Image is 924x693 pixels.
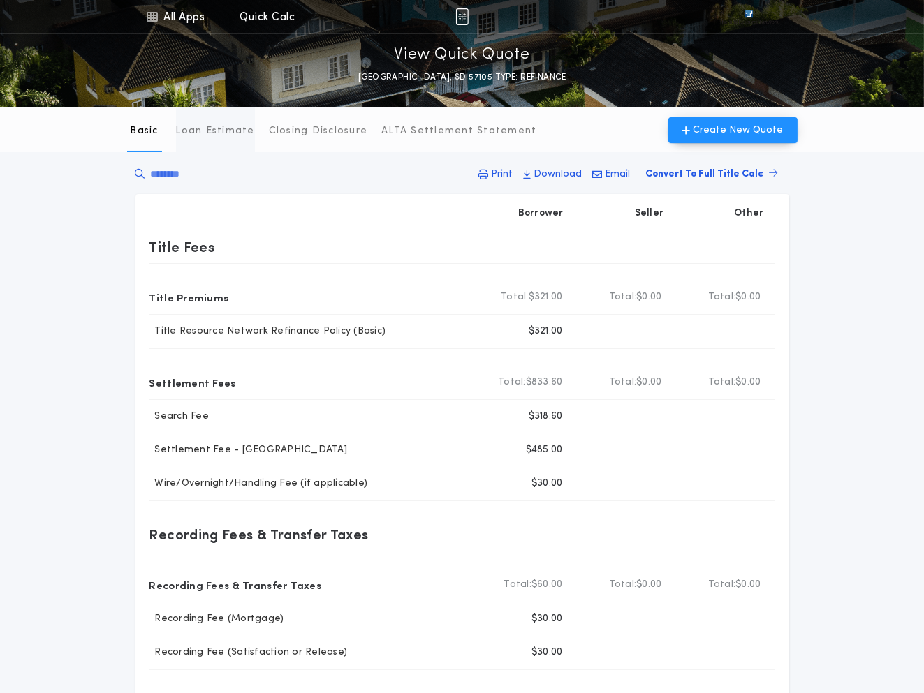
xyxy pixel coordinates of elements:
button: Download [520,162,587,187]
b: Total: [708,290,736,304]
p: Recording Fees & Transfer Taxes [149,523,369,546]
p: Other [734,207,763,221]
img: img [455,8,469,25]
p: $30.00 [531,477,563,491]
span: $0.00 [735,578,761,592]
p: Loan Estimate [176,124,255,138]
p: View Quick Quote [395,44,530,66]
p: $485.00 [526,443,563,457]
p: Search Fee [149,410,210,424]
span: $60.00 [531,578,563,592]
p: Basic [130,124,158,138]
b: Total: [504,578,531,592]
b: Total: [498,375,526,389]
p: Settlement Fees [149,371,236,394]
b: Total: [708,578,736,592]
p: Recording Fees & Transfer Taxes [149,574,322,596]
span: $321.00 [529,290,563,304]
b: Total: [609,375,637,389]
span: Convert To Full Title Calc [646,167,764,181]
p: Settlement Fee - [GEOGRAPHIC_DATA] [149,443,348,457]
span: $0.00 [735,290,761,304]
b: Total: [708,375,736,389]
p: $321.00 [529,325,563,338]
p: Email [606,167,631,181]
p: Recording Fee (Satisfaction or Release) [149,646,348,660]
p: Borrower [518,207,564,221]
p: Title Premiums [149,286,229,308]
p: Title Resource Network Refinance Policy (Basic) [149,325,386,338]
span: $0.00 [735,375,761,389]
p: Closing Disclosure [269,124,368,138]
button: Create New Quote [668,117,798,143]
button: Convert To Full Title Calc [635,161,789,187]
span: $0.00 [636,290,661,304]
b: Total: [609,290,637,304]
span: $0.00 [636,578,661,592]
p: $30.00 [531,646,563,660]
p: Seller [635,207,664,221]
span: $833.60 [526,375,563,389]
span: $0.00 [636,375,661,389]
p: Print [492,167,513,181]
button: Print [475,162,518,187]
p: Title Fees [149,236,215,258]
p: Wire/Overnight/Handling Fee (if applicable) [149,477,368,491]
span: Create New Quote [694,123,784,137]
p: Recording Fee (Mortgage) [149,612,284,626]
img: vs-icon [719,10,778,24]
p: ALTA Settlement Statement [381,124,536,138]
p: $318.60 [529,410,563,424]
p: Download [534,167,582,181]
b: Total: [501,290,529,304]
button: Email [589,162,635,187]
b: Total: [609,578,637,592]
p: [GEOGRAPHIC_DATA], SD 57105 TYPE: REFINANCE [358,70,566,84]
p: $30.00 [531,612,563,626]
